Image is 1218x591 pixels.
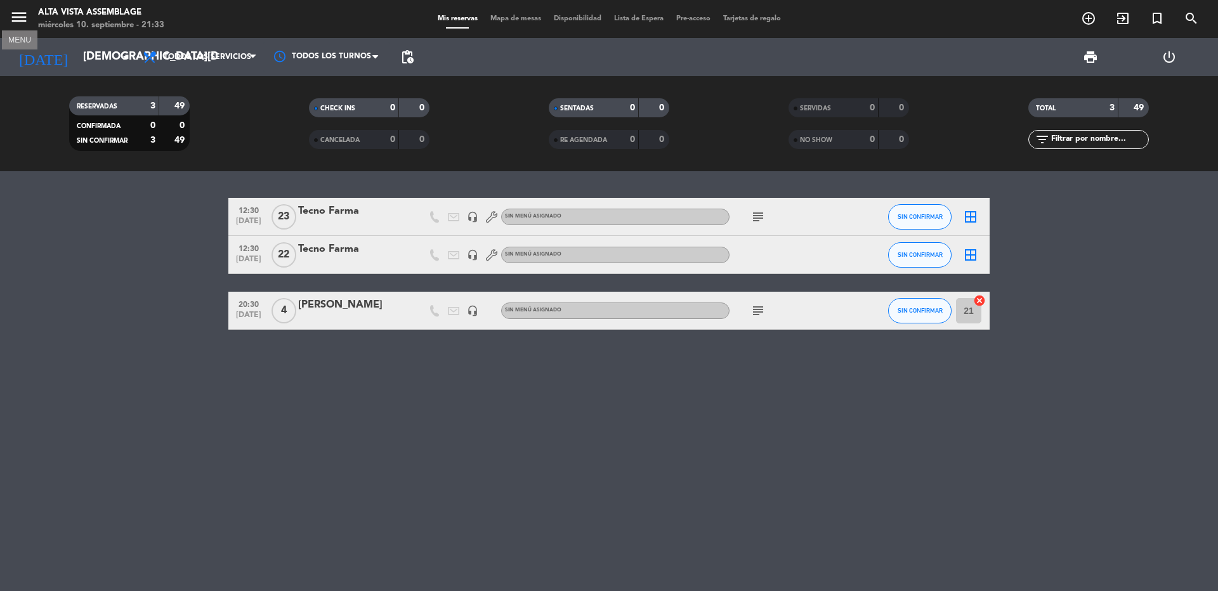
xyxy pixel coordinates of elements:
[1130,38,1208,76] div: LOG OUT
[963,209,978,224] i: border_all
[484,15,547,22] span: Mapa de mesas
[233,202,265,217] span: 12:30
[38,6,164,19] div: Alta Vista Assemblage
[608,15,670,22] span: Lista de Espera
[419,135,427,144] strong: 0
[870,103,875,112] strong: 0
[1110,103,1115,112] strong: 3
[888,204,952,230] button: SIN CONFIRMAR
[298,241,406,257] div: Tecno Farma
[272,298,296,323] span: 4
[298,203,406,219] div: Tecno Farma
[320,137,360,143] span: CANCELADA
[1149,11,1165,26] i: turned_in_not
[560,137,607,143] span: RE AGENDADA
[717,15,787,22] span: Tarjetas de regalo
[973,294,986,307] i: cancel
[38,19,164,32] div: miércoles 10. septiembre - 21:33
[233,311,265,325] span: [DATE]
[1083,49,1098,65] span: print
[505,214,561,219] span: Sin menú asignado
[898,213,943,220] span: SIN CONFIRMAR
[390,103,395,112] strong: 0
[630,103,635,112] strong: 0
[10,8,29,31] button: menu
[390,135,395,144] strong: 0
[10,43,77,71] i: [DATE]
[659,103,667,112] strong: 0
[233,296,265,311] span: 20:30
[898,251,943,258] span: SIN CONFIRMAR
[467,249,478,261] i: headset_mic
[963,247,978,263] i: border_all
[174,136,187,145] strong: 49
[870,135,875,144] strong: 0
[800,105,831,112] span: SERVIDAS
[1081,11,1096,26] i: add_circle_outline
[505,252,561,257] span: Sin menú asignado
[560,105,594,112] span: SENTADAS
[1134,103,1146,112] strong: 49
[272,242,296,268] span: 22
[77,123,121,129] span: CONFIRMADA
[320,105,355,112] span: CHECK INS
[505,308,561,313] span: Sin menú asignado
[233,217,265,231] span: [DATE]
[400,49,415,65] span: pending_actions
[670,15,717,22] span: Pre-acceso
[431,15,484,22] span: Mis reservas
[1162,49,1177,65] i: power_settings_new
[899,103,907,112] strong: 0
[888,242,952,268] button: SIN CONFIRMAR
[547,15,608,22] span: Disponibilidad
[233,240,265,255] span: 12:30
[77,138,128,144] span: SIN CONFIRMAR
[1035,132,1050,147] i: filter_list
[118,49,133,65] i: arrow_drop_down
[2,34,37,45] div: MENU
[1050,133,1148,146] input: Filtrar por nombre...
[419,103,427,112] strong: 0
[10,8,29,27] i: menu
[467,305,478,316] i: headset_mic
[630,135,635,144] strong: 0
[659,135,667,144] strong: 0
[233,255,265,270] span: [DATE]
[174,101,187,110] strong: 49
[150,101,155,110] strong: 3
[467,211,478,223] i: headset_mic
[899,135,907,144] strong: 0
[800,137,832,143] span: NO SHOW
[898,307,943,314] span: SIN CONFIRMAR
[1115,11,1130,26] i: exit_to_app
[298,297,406,313] div: [PERSON_NAME]
[77,103,117,110] span: RESERVADAS
[750,209,766,224] i: subject
[888,298,952,323] button: SIN CONFIRMAR
[164,53,251,62] span: Todos los servicios
[150,121,155,130] strong: 0
[180,121,187,130] strong: 0
[150,136,155,145] strong: 3
[1036,105,1056,112] span: TOTAL
[1184,11,1199,26] i: search
[750,303,766,318] i: subject
[272,204,296,230] span: 23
